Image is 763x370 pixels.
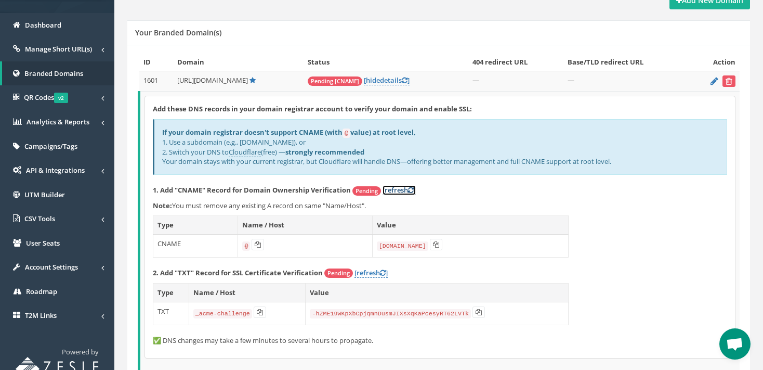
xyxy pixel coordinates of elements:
[153,185,351,195] strong: 1. Add "CNAME" Record for Domain Ownership Verification
[563,53,690,71] th: Base/TLD redirect URL
[285,147,364,157] b: strongly recommended
[24,142,77,151] span: Campaigns/Tags
[468,53,563,71] th: 404 redirect URL
[383,185,416,195] a: [refresh]
[377,241,428,251] code: [DOMAIN_NAME]
[24,214,55,223] span: CSV Tools
[153,216,238,235] th: Type
[364,75,410,85] a: [hidedetails]
[139,71,174,92] td: 1601
[54,93,68,103] span: v2
[308,76,362,86] span: Pending [CNAME]
[193,309,252,318] code: _acme-challenge
[690,53,740,71] th: Action
[162,127,416,137] b: If your domain registrar doesn't support CNAME (with value) at root level,
[177,75,248,85] span: [URL][DOMAIN_NAME]
[563,71,690,92] td: —
[27,117,89,126] span: Analytics & Reports
[153,119,727,175] div: 1. Use a subdomain (e.g., [DOMAIN_NAME]), or 2. Switch your DNS to (free) — Your domain stays wit...
[24,190,65,199] span: UTM Builder
[153,201,727,211] p: You must remove any existing A record on same "Name/Host".
[24,69,83,78] span: Branded Domains
[372,216,568,235] th: Value
[26,238,60,248] span: User Seats
[229,147,261,157] a: Cloudflare
[139,53,174,71] th: ID
[25,44,92,54] span: Manage Short URL(s)
[343,129,350,138] code: @
[153,104,472,113] strong: Add these DNS records in your domain registrar account to verify your domain and enable SSL:
[306,284,569,302] th: Value
[324,269,353,278] span: Pending
[153,201,172,210] b: Note:
[238,216,372,235] th: Name / Host
[189,284,306,302] th: Name / Host
[468,71,563,92] td: —
[173,53,303,71] th: Domain
[249,75,256,85] a: Default
[26,165,85,175] span: API & Integrations
[62,347,99,356] span: Powered by
[242,241,250,251] code: @
[153,268,323,277] strong: 2. Add "TXT" Record for SSL Certificate Verification
[719,328,751,360] a: Open chat
[352,186,381,196] span: Pending
[153,336,727,346] p: ✅ DNS changes may take a few minutes to several hours to propagate.
[25,262,78,272] span: Account Settings
[153,234,238,257] td: CNAME
[153,302,189,325] td: TXT
[304,53,469,71] th: Status
[354,268,388,278] a: [refresh]
[366,75,380,85] span: hide
[26,287,57,296] span: Roadmap
[25,311,57,320] span: T2M Links
[24,93,68,102] span: QR Codes
[153,284,189,302] th: Type
[135,29,221,36] h5: Your Branded Domain(s)
[25,20,61,30] span: Dashboard
[310,309,471,318] code: -hZME19WKpXbCpjqmnDusmJIXsXqKaPcesyRT62LVTk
